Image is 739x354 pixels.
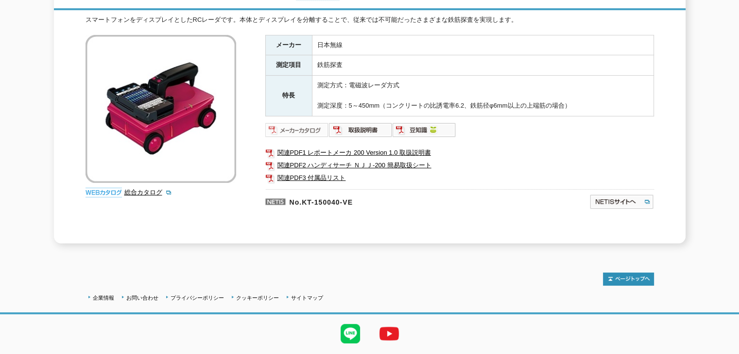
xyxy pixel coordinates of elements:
[86,188,122,197] img: webカタログ
[312,55,653,76] td: 鉄筋探査
[265,146,654,159] a: 関連PDF1 レポートメーカ 200 Version 1.0 取扱説明書
[171,295,224,301] a: プライバシーポリシー
[312,35,653,55] td: 日本無線
[370,314,409,353] img: YouTube
[329,122,393,138] img: 取扱説明書
[265,159,654,172] a: 関連PDF2 ハンディサーチ ＮＪＪ-200 簡易取扱シート
[265,122,329,138] img: メーカーカタログ
[291,295,323,301] a: サイトマップ
[124,189,172,196] a: 総合カタログ
[265,35,312,55] th: メーカー
[86,35,236,183] img: ハンディサーチ NJJ-200
[265,189,496,212] p: No.KT-150040-VE
[603,273,654,286] img: トップページへ
[393,122,456,138] img: 豆知識
[265,76,312,116] th: 特長
[329,129,393,136] a: 取扱説明書
[86,15,654,25] div: スマートフォンをディスプレイとしたRCレーダです。本体とディスプレイを分離することで、従来では不可能だったさまざまな鉄筋探査を実現します。
[589,194,654,209] img: NETISサイトへ
[331,314,370,353] img: LINE
[265,172,654,184] a: 関連PDF3 付属品リスト
[393,129,456,136] a: 豆知識
[265,129,329,136] a: メーカーカタログ
[93,295,114,301] a: 企業情報
[312,76,653,116] td: 測定方式：電磁波レーダ方式 測定深度：5～450mm（コンクリートの比誘電率6.2、鉄筋径φ6mm以上の上端筋の場合）
[236,295,279,301] a: クッキーポリシー
[265,55,312,76] th: 測定項目
[126,295,158,301] a: お問い合わせ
